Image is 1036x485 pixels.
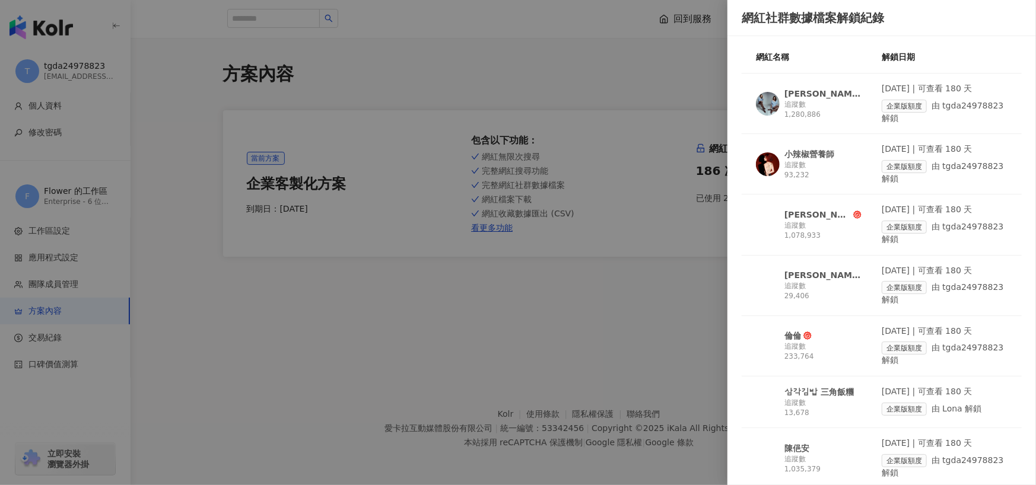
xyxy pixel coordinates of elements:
[784,442,809,454] div: 陳俋安
[882,221,1008,245] div: 由 tgda24978823 解鎖
[882,143,1008,155] div: [DATE] | 可查看 180 天
[882,342,1008,366] div: 由 tgda24978823 解鎖
[784,100,862,120] div: 追蹤數 1,280,886
[882,386,1008,398] div: [DATE] | 可查看 180 天
[784,148,834,160] div: 小辣椒營養師
[756,390,780,414] img: KOL Avatar
[882,160,1008,185] div: 由 tgda24978823 解鎖
[882,281,1008,306] div: 由 tgda24978823 解鎖
[756,152,780,176] img: KOL Avatar
[742,326,1022,376] a: KOL Avatar倫倫追蹤數 233,764[DATE] | 可查看 180 天企業版額度由 tgda24978823 解鎖
[742,83,1022,134] a: KOL Avatar[PERSON_NAME]追蹤數 1,280,886[DATE] | 可查看 180 天企業版額度由 tgda24978823 解鎖
[882,100,927,113] span: 企業版額度
[756,273,780,297] img: KOL Avatar
[742,143,1022,194] a: KOL Avatar小辣椒營養師追蹤數 93,232[DATE] | 可查看 180 天企業版額度由 tgda24978823 解鎖
[784,454,862,474] div: 追蹤數 1,035,379
[756,213,780,237] img: KOL Avatar
[882,265,1008,277] div: [DATE] | 可查看 180 天
[784,221,862,241] div: 追蹤數 1,078,933
[882,403,1008,416] div: 由 Lona 解鎖
[756,334,780,358] img: KOL Avatar
[784,160,862,180] div: 追蹤數 93,232
[882,160,927,173] span: 企業版額度
[882,438,1008,449] div: [DATE] | 可查看 180 天
[882,50,1008,63] div: 解鎖日期
[882,83,1008,95] div: [DATE] | 可查看 180 天
[756,92,780,116] img: KOL Avatar
[784,330,801,342] div: 倫倫
[882,342,927,355] span: 企業版額度
[882,204,1008,216] div: [DATE] | 可查看 180 天
[742,386,1022,428] a: KOL Avatar삼각김밥 三角飯糰追蹤數 13,678[DATE] | 可查看 180 天企業版額度由 Lona 解鎖
[784,88,862,100] div: [PERSON_NAME]
[756,446,780,470] img: KOL Avatar
[742,9,1022,26] div: 網紅社群數據檔案解鎖紀錄
[882,281,927,294] span: 企業版額度
[882,454,927,467] span: 企業版額度
[742,265,1022,316] a: KOL Avatar[PERSON_NAME] ｜ [PERSON_NAME]追蹤數 29,406[DATE] | 可查看 180 天企業版額度由 tgda24978823 解鎖
[784,209,851,221] div: [PERSON_NAME] 雙胞胎姊妹 台北大食怪
[784,269,862,281] div: [PERSON_NAME] ｜ [PERSON_NAME]
[742,204,1022,255] a: KOL Avatar[PERSON_NAME] 雙胞胎姊妹 台北大食怪追蹤數 1,078,933[DATE] | 可查看 180 天企業版額度由 tgda24978823 解鎖
[784,398,862,418] div: 追蹤數 13,678
[882,326,1008,337] div: [DATE] | 可查看 180 天
[882,454,1008,479] div: 由 tgda24978823 解鎖
[882,403,927,416] span: 企業版額度
[882,221,927,234] span: 企業版額度
[784,281,862,301] div: 追蹤數 29,406
[756,50,882,63] div: 網紅名稱
[882,100,1008,125] div: 由 tgda24978823 解鎖
[784,342,862,362] div: 追蹤數 233,764
[784,386,854,398] div: 삼각김밥 三角飯糰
